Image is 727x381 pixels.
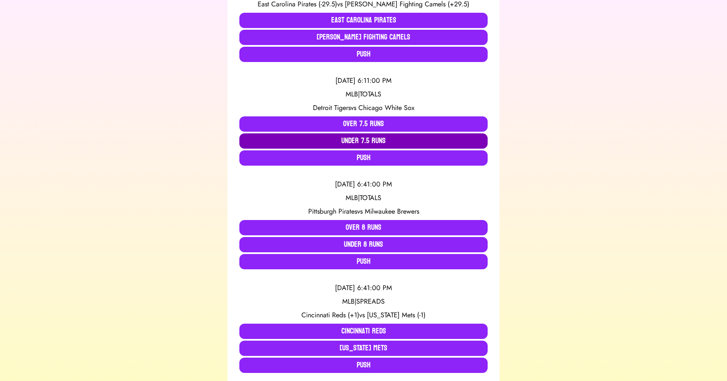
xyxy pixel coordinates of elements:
[239,324,488,339] button: Cincinnati Reds
[239,193,488,203] div: MLB | TOTALS
[313,103,351,113] span: Detroit Tigers
[367,310,426,320] span: [US_STATE] Mets (-1)
[239,254,488,269] button: Push
[308,206,357,216] span: Pittsburgh Pirates
[239,89,488,99] div: MLB | TOTALS
[239,220,488,235] button: Over 8 Runs
[239,237,488,252] button: Under 8 Runs
[239,116,488,132] button: Over 7.5 Runs
[239,47,488,62] button: Push
[239,296,488,307] div: MLB | SPREADS
[239,310,488,320] div: vs
[239,76,488,86] div: [DATE] 6:11:00 PM
[239,30,488,45] button: [PERSON_NAME] Fighting Camels
[239,13,488,28] button: East Carolina Pirates
[358,103,415,113] span: Chicago White Sox
[239,103,488,113] div: vs
[239,358,488,373] button: Push
[301,310,359,320] span: Cincinnati Reds (+1)
[239,150,488,166] button: Push
[239,206,488,217] div: vs
[239,341,488,356] button: [US_STATE] Mets
[365,206,419,216] span: Milwaukee Brewers
[239,283,488,293] div: [DATE] 6:41:00 PM
[239,133,488,149] button: Under 7.5 Runs
[239,179,488,189] div: [DATE] 6:41:00 PM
